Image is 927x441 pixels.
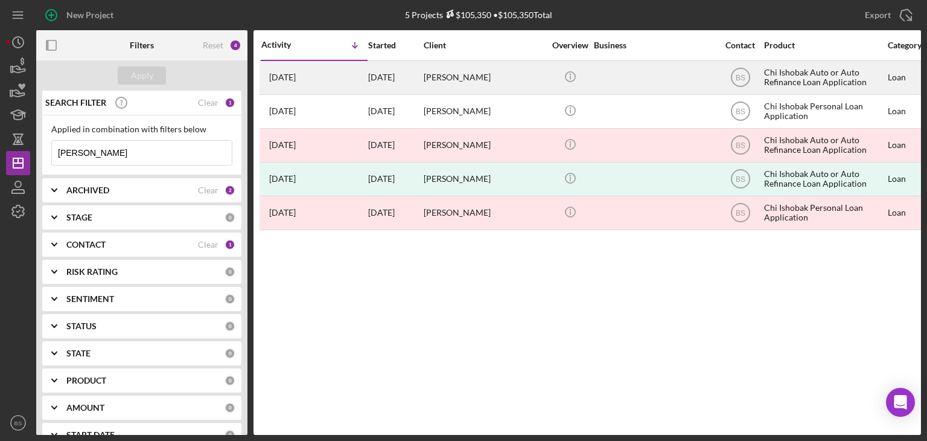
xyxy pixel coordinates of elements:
[118,66,166,85] button: Apply
[66,321,97,331] b: STATUS
[225,294,235,304] div: 0
[764,197,885,229] div: Chi Ishobak Personal Loan Application
[886,388,915,417] div: Open Intercom Messenger
[36,3,126,27] button: New Project
[424,40,544,50] div: Client
[718,40,763,50] div: Contact
[424,62,544,94] div: [PERSON_NAME]
[735,175,745,184] text: BS
[198,240,218,249] div: Clear
[735,108,745,116] text: BS
[865,3,891,27] div: Export
[764,129,885,161] div: Chi Ishobak Auto or Auto Refinance Loan Application
[368,197,422,229] div: [DATE]
[225,321,235,332] div: 0
[368,129,422,161] div: [DATE]
[269,72,296,82] time: 2025-09-07 20:15
[6,411,30,435] button: BS
[45,98,106,108] b: SEARCH FILTER
[66,240,106,249] b: CONTACT
[225,402,235,413] div: 0
[66,213,92,222] b: STAGE
[368,163,422,195] div: [DATE]
[225,212,235,223] div: 0
[368,62,422,94] div: [DATE]
[66,349,91,358] b: STATE
[424,197,544,229] div: [PERSON_NAME]
[225,430,235,440] div: 0
[368,95,422,127] div: [DATE]
[66,267,118,277] b: RISK RATING
[66,294,114,304] b: SENTIMENT
[66,403,104,413] b: AMOUNT
[269,174,296,184] time: 2024-04-16 19:28
[66,3,113,27] div: New Project
[735,74,745,82] text: BS
[735,141,745,150] text: BS
[66,185,109,195] b: ARCHIVED
[225,348,235,359] div: 0
[225,266,235,277] div: 0
[229,39,241,51] div: 4
[405,10,552,20] div: 5 Projects • $105,350 Total
[203,40,223,50] div: Reset
[269,106,296,116] time: 2025-08-26 10:31
[764,163,885,195] div: Chi Ishobak Auto or Auto Refinance Loan Application
[51,124,232,134] div: Applied in combination with filters below
[594,40,715,50] div: Business
[225,97,235,108] div: 1
[424,163,544,195] div: [PERSON_NAME]
[66,376,106,385] b: PRODUCT
[269,208,296,217] time: 2023-12-14 14:53
[130,40,154,50] b: Filters
[198,185,218,195] div: Clear
[443,10,491,20] div: $105,350
[225,185,235,196] div: 2
[261,40,314,50] div: Activity
[764,95,885,127] div: Chi Ishobak Personal Loan Application
[14,420,22,427] text: BS
[735,209,745,217] text: BS
[225,239,235,250] div: 1
[269,140,296,150] time: 2025-07-03 14:00
[368,40,422,50] div: Started
[225,375,235,386] div: 0
[66,430,115,440] b: START DATE
[853,3,921,27] button: Export
[764,62,885,94] div: Chi Ishobak Auto or Auto Refinance Loan Application
[547,40,593,50] div: Overview
[198,98,218,108] div: Clear
[424,95,544,127] div: [PERSON_NAME]
[424,129,544,161] div: [PERSON_NAME]
[131,66,153,85] div: Apply
[764,40,885,50] div: Product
